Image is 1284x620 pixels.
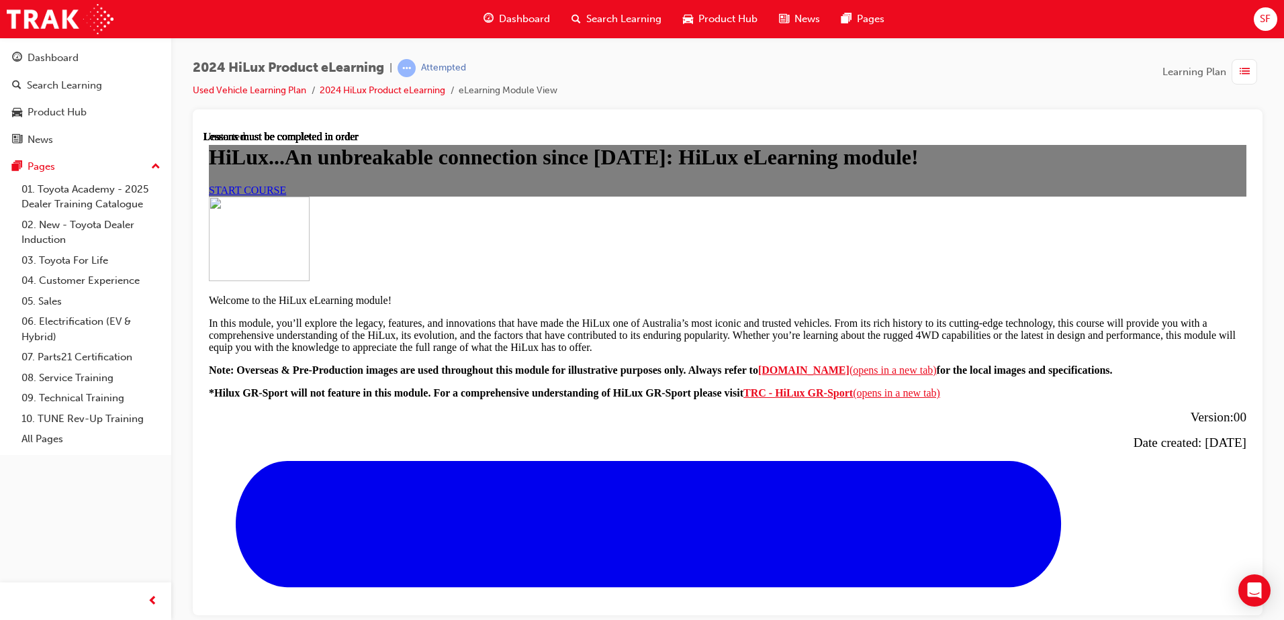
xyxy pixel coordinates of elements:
img: Trak [7,4,113,34]
a: [DOMAIN_NAME](opens in a new tab) [555,234,733,245]
a: 08. Service Training [16,368,166,389]
span: Dashboard [499,11,550,27]
a: 03. Toyota For Life [16,250,166,271]
span: learningRecordVerb_ATTEMPT-icon [398,59,416,77]
div: Product Hub [28,105,87,120]
span: (opens in a new tab) [649,256,737,268]
button: Learning Plan [1162,59,1263,85]
span: News [794,11,820,27]
a: Product Hub [5,100,166,125]
span: Date created: [DATE] [930,305,1043,319]
div: Dashboard [28,50,79,66]
span: guage-icon [12,52,22,64]
a: news-iconNews [768,5,831,33]
div: Attempted [421,62,466,74]
button: SF [1254,7,1277,31]
button: DashboardSearch LearningProduct HubNews [5,43,166,154]
button: Pages [5,154,166,179]
span: guage-icon [484,11,494,28]
a: 05. Sales [16,291,166,312]
span: 2024 HiLux Product eLearning [193,60,384,76]
strong: TRC - HiLux GR-Sport [540,256,649,268]
strong: Note: Overseas & Pre-Production images are used throughout this module for illustrative purposes ... [5,234,555,245]
span: news-icon [779,11,789,28]
a: 09. Technical Training [16,388,166,409]
a: Dashboard [5,46,166,70]
span: news-icon [12,134,22,146]
a: Used Vehicle Learning Plan [193,85,306,96]
span: list-icon [1240,64,1250,81]
span: pages-icon [12,161,22,173]
a: News [5,127,166,152]
a: 06. Electrification (EV & Hybrid) [16,311,166,347]
div: Pages [28,159,55,174]
strong: for the local images and specifications. [733,234,909,245]
span: Learning Plan [1162,64,1226,80]
span: Pages [857,11,884,27]
strong: *Hilux GR-Sport will not feature in this module. For a comprehensive understanding of HiLux GR-Sp... [5,256,540,268]
span: Product Hub [698,11,758,27]
a: car-iconProduct Hub [672,5,768,33]
span: search-icon [571,11,581,28]
span: | [389,60,392,76]
span: (opens in a new tab) [646,234,733,245]
div: Search Learning [27,78,102,93]
span: search-icon [12,80,21,92]
a: 2024 HiLux Product eLearning [320,85,445,96]
a: pages-iconPages [831,5,895,33]
a: 04. Customer Experience [16,270,166,291]
span: prev-icon [148,593,158,610]
a: START COURSE [5,54,83,65]
a: TRC - HiLux GR-Sport(opens in a new tab) [540,256,737,268]
span: pages-icon [841,11,852,28]
p: Welcome to the HiLux eLearning module! [5,164,1043,176]
a: search-iconSearch Learning [561,5,672,33]
a: Search Learning [5,73,166,98]
strong: [DOMAIN_NAME] [555,234,646,245]
div: News [28,132,53,148]
span: SF [1260,11,1271,27]
span: Search Learning [586,11,661,27]
a: 01. Toyota Academy - 2025 Dealer Training Catalogue [16,179,166,215]
a: guage-iconDashboard [473,5,561,33]
a: 02. New - Toyota Dealer Induction [16,215,166,250]
h1: HiLux...An unbreakable connection since [DATE]: HiLux eLearning module! [5,14,1043,39]
a: 10. TUNE Rev-Up Training [16,409,166,429]
span: Version:00 [987,279,1043,293]
a: 07. Parts21 Certification [16,347,166,368]
span: car-icon [12,107,22,119]
p: In this module, you’ll explore the legacy, features, and innovations that have made the HiLux one... [5,187,1043,223]
span: up-icon [151,158,160,176]
span: car-icon [683,11,693,28]
a: All Pages [16,429,166,450]
div: Open Intercom Messenger [1238,574,1271,607]
li: eLearning Module View [459,83,557,99]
